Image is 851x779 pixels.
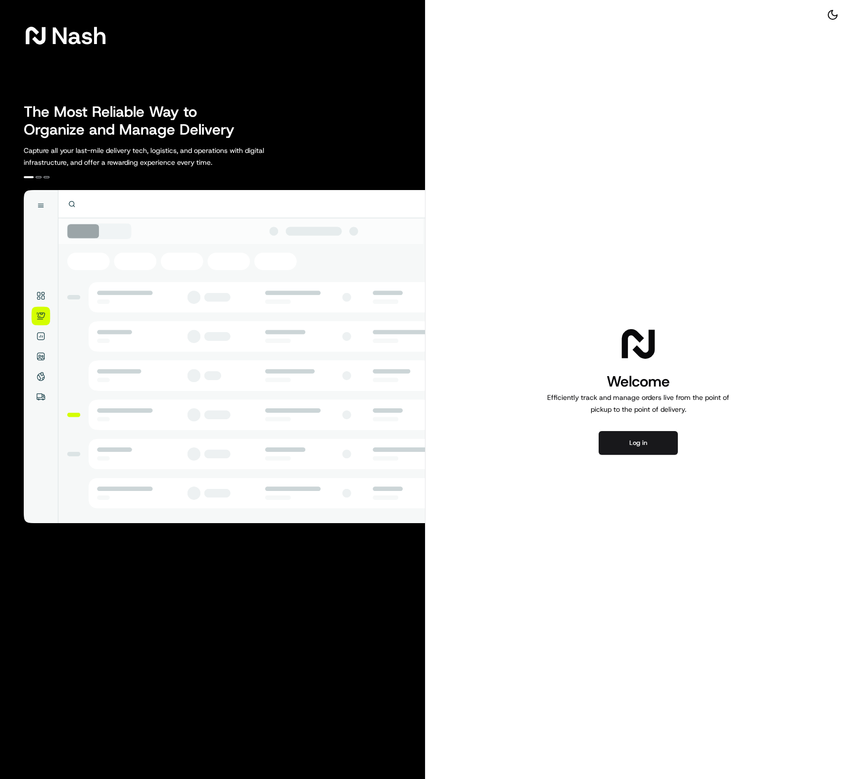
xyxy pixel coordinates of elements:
span: Nash [51,26,106,46]
h1: Welcome [543,372,733,391]
button: Log in [599,431,678,455]
img: illustration [24,190,425,523]
p: Efficiently track and manage orders live from the point of pickup to the point of delivery. [543,391,733,415]
p: Capture all your last-mile delivery tech, logistics, and operations with digital infrastructure, ... [24,145,309,168]
h2: The Most Reliable Way to Organize and Manage Delivery [24,103,245,139]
